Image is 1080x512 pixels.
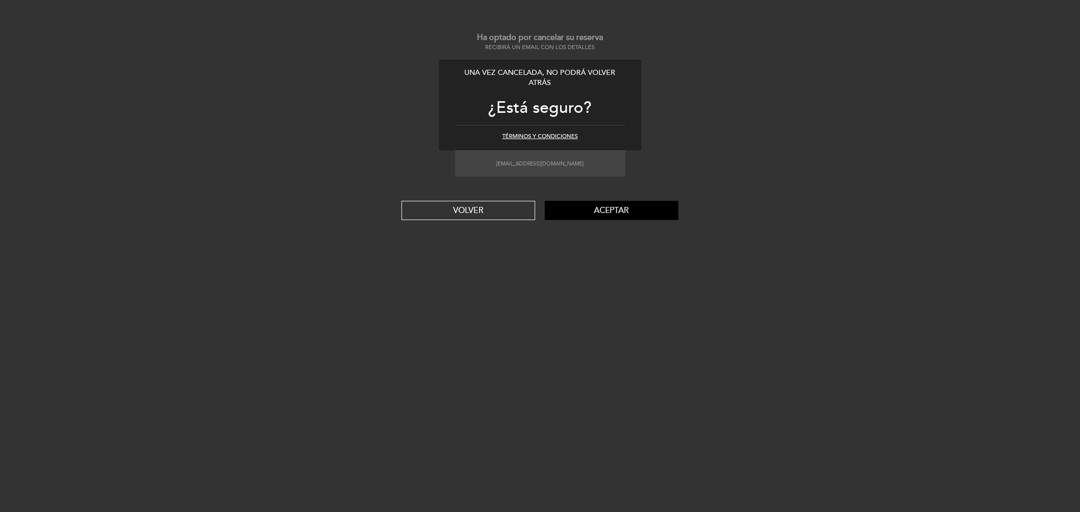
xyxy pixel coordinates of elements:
button: VOLVER [402,201,535,220]
button: Términos y condiciones [502,133,578,141]
span: ¿Está seguro? [489,98,592,118]
div: Una vez cancelada, no podrá volver atrás [455,68,625,89]
button: Aceptar [545,201,678,220]
small: [EMAIL_ADDRESS][DOMAIN_NAME] [496,160,584,167]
